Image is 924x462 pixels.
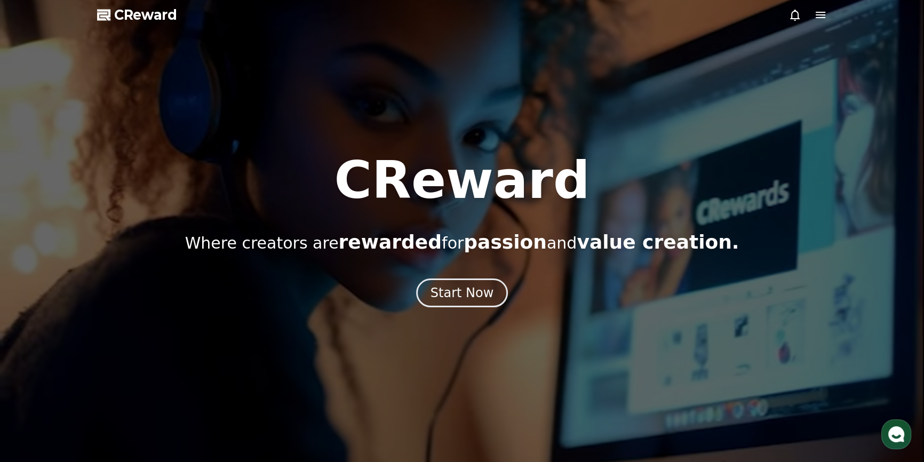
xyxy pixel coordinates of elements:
span: Settings [158,354,184,363]
span: CReward [114,6,177,23]
a: Messages [70,338,138,365]
div: Start Now [431,284,494,301]
span: passion [464,231,547,253]
a: Home [3,338,70,365]
a: CReward [97,6,177,23]
a: Settings [138,338,205,365]
p: Where creators are for and [185,232,739,253]
button: Start Now [416,278,508,307]
a: Start Now [416,289,508,299]
h1: CReward [334,155,590,206]
span: value creation. [577,231,739,253]
span: Home [27,354,46,363]
span: rewarded [339,231,442,253]
span: Messages [89,355,120,363]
